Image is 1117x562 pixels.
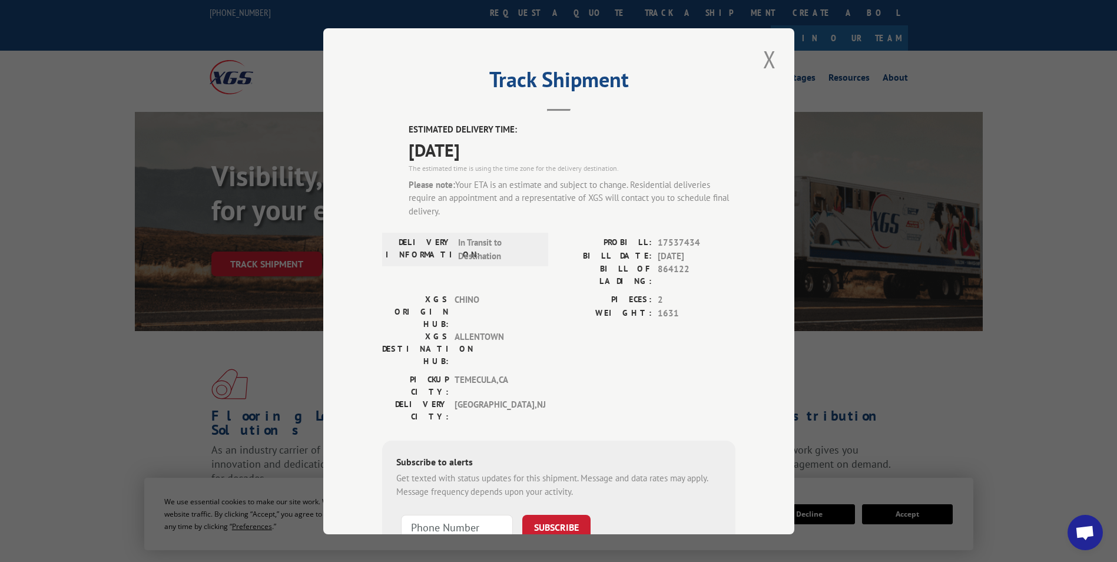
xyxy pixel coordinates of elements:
[409,163,735,173] div: The estimated time is using the time zone for the delivery destination.
[559,236,652,250] label: PROBILL:
[409,123,735,137] label: ESTIMATED DELIVERY TIME:
[658,293,735,307] span: 2
[559,263,652,287] label: BILL OF LADING:
[658,236,735,250] span: 17537434
[409,136,735,163] span: [DATE]
[559,249,652,263] label: BILL DATE:
[382,71,735,94] h2: Track Shipment
[401,515,513,540] input: Phone Number
[455,373,534,398] span: TEMECULA , CA
[382,330,449,368] label: XGS DESTINATION HUB:
[760,43,780,75] button: Close modal
[382,293,449,330] label: XGS ORIGIN HUB:
[382,373,449,398] label: PICKUP CITY:
[455,398,534,423] span: [GEOGRAPHIC_DATA] , NJ
[409,178,735,218] div: Your ETA is an estimate and subject to change. Residential deliveries require an appointment and ...
[386,236,452,263] label: DELIVERY INFORMATION:
[522,515,591,540] button: SUBSCRIBE
[409,178,455,190] strong: Please note:
[455,293,534,330] span: CHINO
[455,330,534,368] span: ALLENTOWN
[396,455,721,472] div: Subscribe to alerts
[1068,515,1103,550] a: Open chat
[458,236,538,263] span: In Transit to Destination
[382,398,449,423] label: DELIVERY CITY:
[658,306,735,320] span: 1631
[396,472,721,498] div: Get texted with status updates for this shipment. Message and data rates may apply. Message frequ...
[559,293,652,307] label: PIECES:
[559,306,652,320] label: WEIGHT:
[658,249,735,263] span: [DATE]
[658,263,735,287] span: 864122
